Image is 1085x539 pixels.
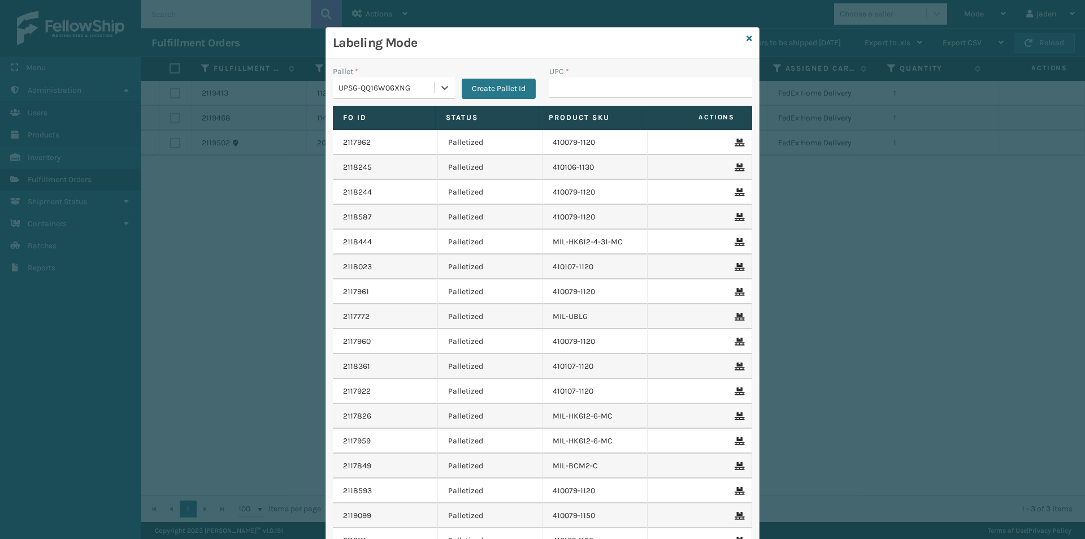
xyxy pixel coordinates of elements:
i: Remove From Pallet [735,213,741,221]
label: Status [446,113,528,123]
i: Remove From Pallet [735,387,741,395]
td: Palletized [438,230,543,255]
td: 410106-1130 [542,155,648,180]
a: 2118023 [343,261,372,273]
td: Palletized [438,155,543,180]
label: UPC [549,66,569,77]
i: Remove From Pallet [735,238,741,246]
a: 2117961 [343,286,369,297]
button: Create Pallet Id [462,79,536,99]
a: 2118245 [343,162,372,173]
a: 2117826 [343,411,371,422]
td: 410079-1120 [542,205,648,230]
a: 2117959 [343,435,371,447]
td: MIL-HK612-6-MC [542,404,648,429]
a: 2117962 [343,137,371,148]
i: Remove From Pallet [735,412,741,420]
i: Remove From Pallet [735,437,741,445]
td: Palletized [438,404,543,429]
a: 2117772 [343,311,370,322]
td: Palletized [438,180,543,205]
a: 2118593 [343,485,372,497]
i: Remove From Pallet [735,288,741,296]
td: Palletized [438,503,543,528]
td: Palletized [438,329,543,354]
i: Remove From Pallet [735,163,741,171]
td: MIL-HK612-4-31-MC [542,230,648,255]
i: Remove From Pallet [735,139,741,146]
td: Palletized [438,354,543,379]
td: MIL-HK612-6-MC [542,429,648,454]
td: Palletized [438,255,543,279]
label: Fo Id [343,113,425,123]
td: 410107-1120 [542,354,648,379]
td: 410079-1120 [542,130,648,155]
a: 2118587 [343,212,372,223]
td: Palletized [438,205,543,230]
a: 2117849 [343,460,371,472]
td: Palletized [438,304,543,329]
td: Palletized [438,130,543,155]
a: 2117960 [343,336,371,347]
span: Actions [645,108,741,127]
i: Remove From Pallet [735,313,741,321]
i: Remove From Pallet [735,338,741,346]
td: 410079-1120 [542,180,648,205]
a: 2117922 [343,386,371,397]
i: Remove From Pallet [735,363,741,370]
a: 2119099 [343,510,371,521]
td: 410079-1120 [542,329,648,354]
a: 2118444 [343,236,372,248]
div: UPSG-QQ16W06XNG [338,82,435,94]
td: Palletized [438,454,543,478]
td: Palletized [438,279,543,304]
label: Product SKU [549,113,631,123]
label: Pallet [333,66,358,77]
td: Palletized [438,478,543,503]
i: Remove From Pallet [735,462,741,470]
h3: Labeling Mode [333,35,742,51]
i: Remove From Pallet [735,188,741,196]
td: Palletized [438,379,543,404]
td: 410107-1120 [542,255,648,279]
a: 2118361 [343,361,370,372]
td: MIL-BCM2-C [542,454,648,478]
td: 410107-1120 [542,379,648,404]
td: MIL-UBLG [542,304,648,329]
a: 2118244 [343,187,372,198]
i: Remove From Pallet [735,263,741,271]
i: Remove From Pallet [735,487,741,495]
td: 410079-1120 [542,279,648,304]
i: Remove From Pallet [735,512,741,520]
td: 410079-1120 [542,478,648,503]
td: Palletized [438,429,543,454]
td: 410079-1150 [542,503,648,528]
